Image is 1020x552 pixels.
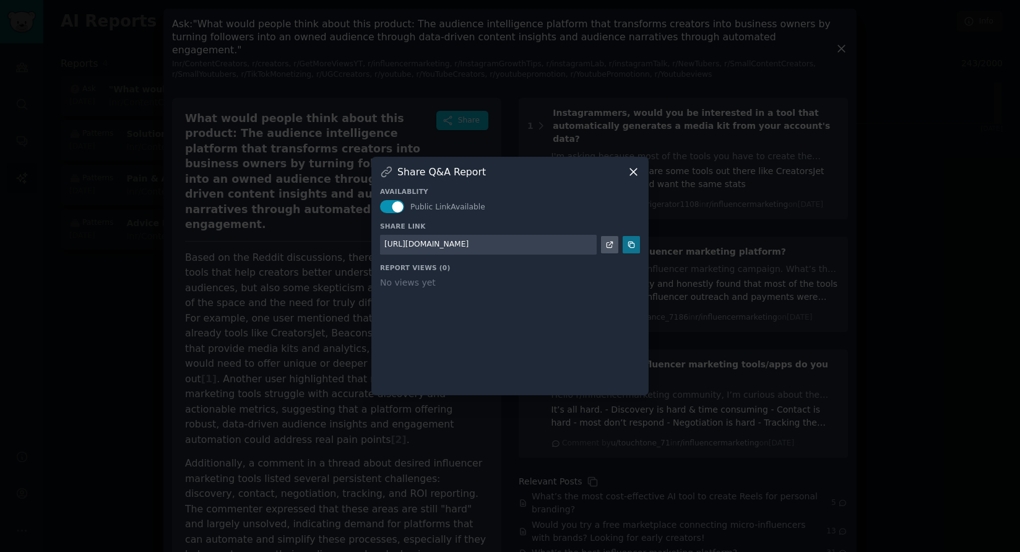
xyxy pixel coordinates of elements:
h3: Share Q&A Report [397,165,486,178]
h3: Share Link [380,222,640,230]
span: Public Link Available [410,203,485,211]
div: No views yet [380,276,640,289]
div: [URL][DOMAIN_NAME] [384,239,469,250]
h3: Availablity [380,187,640,196]
h3: Report Views ( 0 ) [380,263,640,272]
